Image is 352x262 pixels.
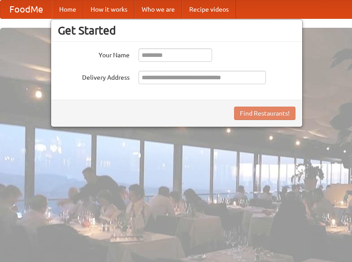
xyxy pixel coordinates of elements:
[0,0,52,18] a: FoodMe
[58,48,130,60] label: Your Name
[58,24,296,37] h3: Get Started
[182,0,236,18] a: Recipe videos
[52,0,83,18] a: Home
[83,0,135,18] a: How it works
[135,0,182,18] a: Who we are
[234,107,296,120] button: Find Restaurants!
[58,71,130,82] label: Delivery Address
